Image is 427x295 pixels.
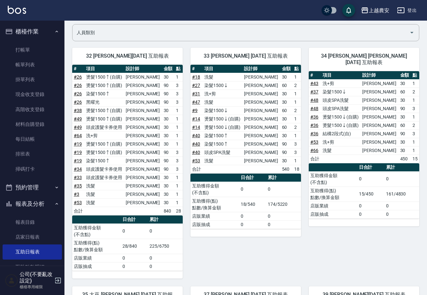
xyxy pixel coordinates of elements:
th: # [72,65,84,73]
td: 90 [280,140,293,148]
td: 1 [174,115,183,123]
td: 洗+剪 [203,90,242,98]
td: 0 [121,254,148,262]
td: 燙髮1500↓(自購) [203,123,242,131]
td: 18 [293,165,301,173]
button: 上越農安 [358,4,392,17]
td: 3 [174,98,183,106]
button: save [342,4,355,17]
a: #14 [192,125,200,130]
a: #40 [192,133,200,138]
td: 互助獲得(點) 點數/換算金額 [190,197,239,212]
a: #48 [310,106,318,111]
td: [PERSON_NAME] [242,123,280,131]
td: 燙髮1500↓(自購) [203,115,242,123]
a: #27 [192,83,200,88]
a: #37 [310,89,318,94]
td: 0 [357,210,384,218]
td: 1 [411,113,419,121]
td: 18/540 [239,197,266,212]
td: [PERSON_NAME] [124,198,162,207]
td: 燙髮1500↑(自購) [84,73,124,81]
table: a dense table [309,71,419,163]
td: 1 [411,79,419,88]
td: 洗髮 [84,190,124,198]
td: 洗髮 [203,73,242,81]
td: [PERSON_NAME] [361,138,399,146]
a: 報表目錄 [3,215,62,230]
td: 3 [411,129,419,138]
td: 燙髮1500↑(自購) [84,81,124,90]
button: Open [407,27,417,38]
td: 0 [148,262,183,271]
th: 點 [293,65,301,73]
td: 1 [293,73,301,81]
td: 3 [174,81,183,90]
td: 3 [174,148,183,157]
td: 頭皮護髮卡券使用 [84,165,124,173]
td: 染髮1500↑ [203,131,242,140]
td: 頭皮護髮卡券使用 [84,173,124,182]
td: 30 [399,79,411,88]
td: 燙髮1500↓(自購) [321,121,361,129]
td: [PERSON_NAME] [124,173,162,182]
td: 1 [174,182,183,190]
td: 30 [280,73,293,81]
h5: 公司(不要亂改設定) [20,271,53,284]
a: #40 [192,141,200,147]
td: 燙髮1500↑(自購) [84,115,124,123]
td: 30 [399,96,411,104]
td: [PERSON_NAME] [124,157,162,165]
td: 28 [174,207,183,215]
th: 金額 [280,65,293,73]
td: 0 [121,224,148,239]
td: 1 [174,73,183,81]
td: 0 [121,262,148,271]
td: 60 [280,123,293,131]
th: 項目 [84,65,124,73]
a: 互助日報表 [3,244,62,259]
td: 洗髮 [203,98,242,106]
td: 30 [162,131,174,140]
td: 互助獲得金額 (不含點) [309,171,357,186]
td: 3 [293,148,301,157]
img: Logo [8,6,26,14]
td: 0 [148,224,183,239]
td: 0 [266,182,301,197]
td: [PERSON_NAME] [242,98,280,106]
td: 洗髮 [321,146,361,155]
td: 161/4830 [384,186,419,202]
td: 店販抽成 [190,220,239,229]
a: #26 [74,83,82,88]
td: 洗髮 [203,157,242,165]
td: 30 [399,146,411,155]
a: #34 [74,167,82,172]
td: 90 [162,90,174,98]
td: 黑曜光 [84,98,124,106]
td: [PERSON_NAME] [361,104,399,113]
td: 28/840 [121,239,148,254]
span: 32 [PERSON_NAME][DATE] 互助報表 [80,53,175,59]
input: 人員名稱 [75,27,407,38]
a: #64 [74,133,82,138]
td: 2 [411,88,419,96]
td: 洗+剪 [321,138,361,146]
td: 洗髮 [84,198,124,207]
td: 1 [293,131,301,140]
td: 2 [293,81,301,90]
td: 90 [162,165,174,173]
td: 0 [384,210,419,218]
td: 0 [239,212,266,220]
a: #53 [74,200,82,205]
table: a dense table [190,174,301,229]
td: 1 [411,138,419,146]
td: 1 [174,198,183,207]
td: [PERSON_NAME] [242,90,280,98]
table: a dense table [190,65,301,174]
td: 染髮1500↑ [203,140,242,148]
td: 頭皮護髮卡券使用 [84,123,124,131]
th: 點 [174,65,183,73]
a: #26 [74,91,82,96]
th: 日合計 [121,215,148,224]
th: 項目 [203,65,242,73]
